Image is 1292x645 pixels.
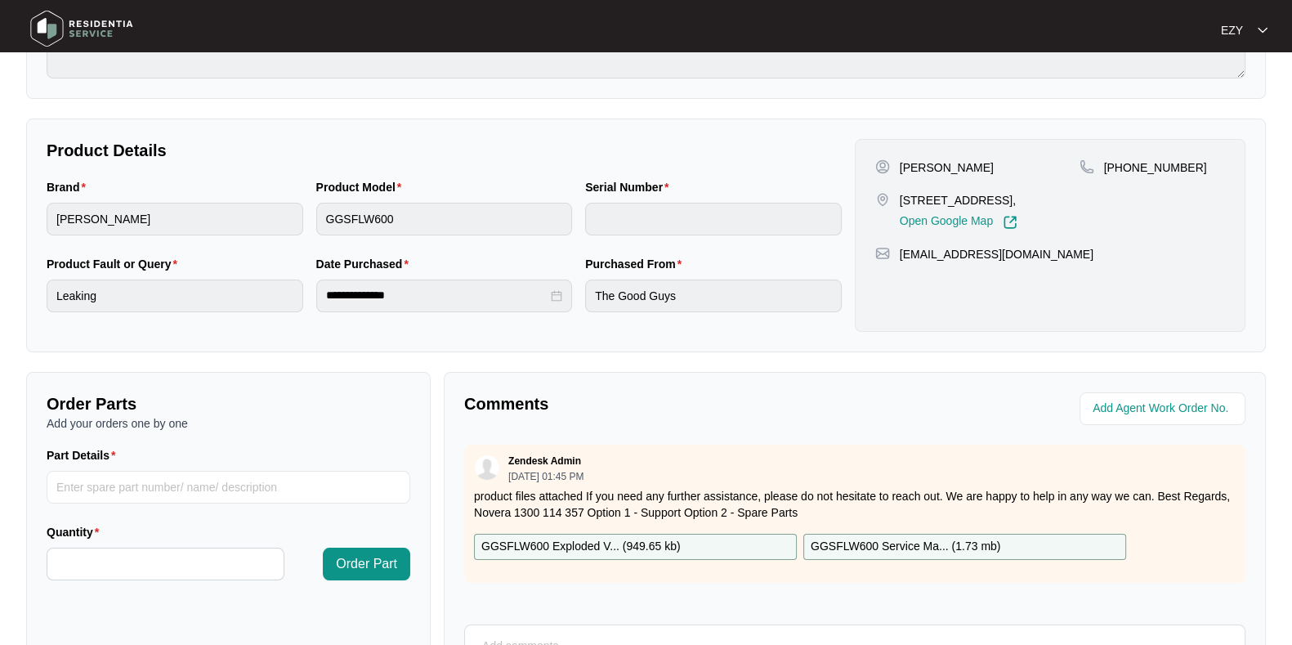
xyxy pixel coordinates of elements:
label: Product Fault or Query [47,256,184,272]
p: Zendesk Admin [508,455,581,468]
p: Order Parts [47,392,410,415]
img: Link-External [1003,215,1017,230]
label: Serial Number [585,179,675,195]
img: user-pin [875,159,890,174]
input: Product Model [316,203,573,235]
p: Add your orders one by one [47,415,410,432]
label: Purchased From [585,256,688,272]
p: product files attached If you need any further assistance, please do not hesitate to reach out. W... [474,488,1236,521]
label: Brand [47,179,92,195]
button: Order Part [323,548,410,580]
label: Part Details [47,447,123,464]
img: dropdown arrow [1258,26,1267,34]
input: Part Details [47,471,410,504]
p: GGSFLW600 Service Ma... ( 1.73 mb ) [811,538,1000,556]
input: Serial Number [585,203,842,235]
img: residentia service logo [25,4,139,53]
p: [STREET_ADDRESS], [900,192,1017,208]
input: Product Fault or Query [47,280,303,312]
p: GGSFLW600 Exploded V... ( 949.65 kb ) [481,538,681,556]
input: Date Purchased [326,287,548,304]
p: EZY [1221,22,1243,38]
img: map-pin [1080,159,1094,174]
label: Product Model [316,179,409,195]
input: Add Agent Work Order No. [1093,399,1236,419]
input: Quantity [47,549,284,580]
img: map-pin [875,246,890,261]
p: [PHONE_NUMBER] [1104,159,1207,176]
input: Purchased From [585,280,842,312]
img: map-pin [875,192,890,207]
img: user.svg [475,455,499,480]
p: [EMAIL_ADDRESS][DOMAIN_NAME] [900,246,1093,262]
span: Order Part [336,554,397,574]
a: Open Google Map [900,215,1017,230]
p: Comments [464,392,843,415]
label: Date Purchased [316,256,415,272]
label: Quantity [47,524,105,540]
p: [DATE] 01:45 PM [508,472,583,482]
p: [PERSON_NAME] [900,159,994,176]
p: Product Details [47,139,842,162]
input: Brand [47,203,303,235]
